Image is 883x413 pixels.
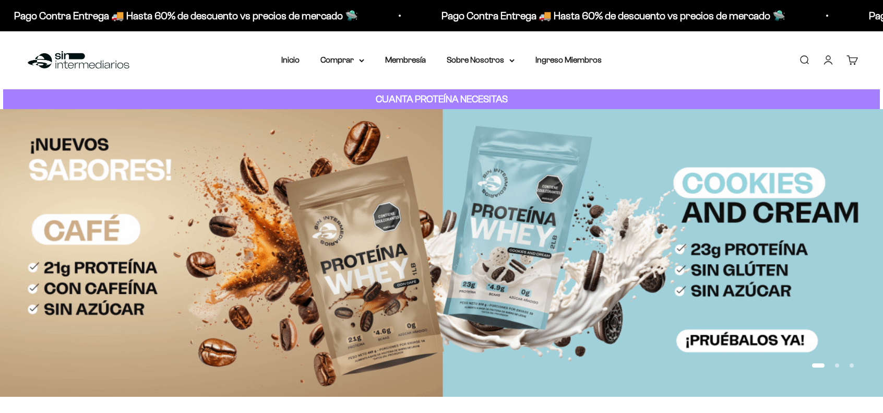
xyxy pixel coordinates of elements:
a: Ingreso Miembros [535,55,602,64]
p: Pago Contra Entrega 🚚 Hasta 60% de descuento vs precios de mercado 🛸 [293,7,637,24]
a: Inicio [281,55,300,64]
summary: Sobre Nosotros [447,53,515,67]
a: Membresía [385,55,426,64]
summary: Comprar [320,53,364,67]
strong: CUANTA PROTEÍNA NECESITAS [376,93,508,104]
